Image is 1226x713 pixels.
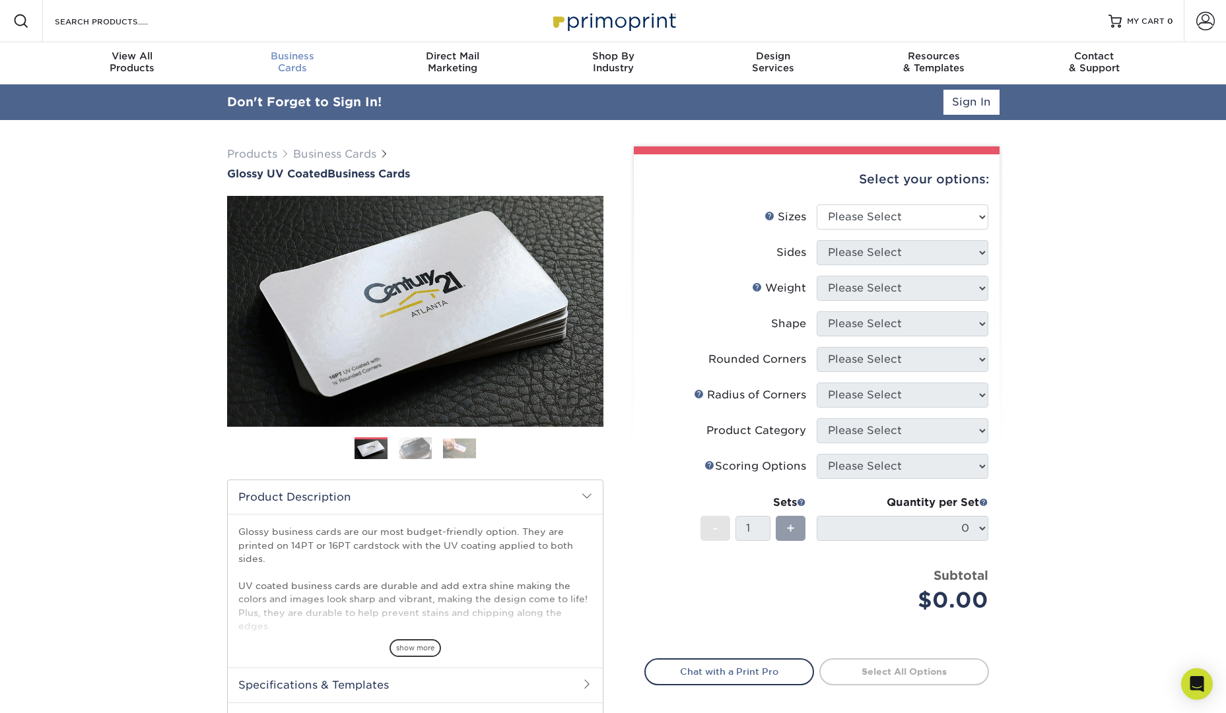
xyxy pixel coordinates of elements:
a: Sign In [943,90,1000,115]
span: Direct Mail [372,50,533,62]
span: 0 [1167,16,1173,26]
div: Sides [776,245,806,261]
div: Sizes [765,209,806,225]
a: Direct MailMarketing [372,42,533,84]
div: $0.00 [827,584,988,616]
a: Shop ByIndustry [533,42,693,84]
div: Rounded Corners [708,352,806,367]
span: Contact [1014,50,1175,62]
a: Chat with a Print Pro [644,658,814,685]
div: Shape [771,316,806,332]
a: DesignServices [693,42,854,84]
img: Primoprint [547,7,679,35]
div: Products [52,50,213,74]
a: BusinessCards [212,42,372,84]
span: Glossy UV Coated [227,168,327,180]
div: Don't Forget to Sign In! [227,93,382,111]
a: Select All Options [819,658,989,685]
span: Business [212,50,372,62]
span: show more [390,639,441,657]
div: Product Category [706,423,806,439]
div: Select your options: [644,154,989,204]
div: Radius of Corners [694,387,806,403]
input: SEARCH PRODUCTS..... [53,13,182,29]
a: View AllProducts [52,42,213,84]
a: Business Cards [293,148,376,160]
div: Open Intercom Messenger [1181,668,1213,700]
a: Contact& Support [1014,42,1175,84]
span: Resources [854,50,1014,62]
img: Business Cards 03 [443,438,476,458]
span: + [786,518,795,538]
div: Services [693,50,854,74]
h2: Product Description [228,480,603,514]
a: Products [227,148,277,160]
div: Scoring Options [704,458,806,474]
img: Business Cards 01 [355,433,388,466]
div: Marketing [372,50,533,74]
a: Glossy UV CoatedBusiness Cards [227,168,603,180]
div: Weight [752,280,806,296]
span: - [712,518,718,538]
img: Business Cards 02 [399,437,432,460]
span: View All [52,50,213,62]
h2: Specifications & Templates [228,667,603,702]
span: Shop By [533,50,693,62]
div: Industry [533,50,693,74]
img: Glossy UV Coated 01 [227,123,603,499]
div: Sets [700,495,806,511]
a: Resources& Templates [854,42,1014,84]
div: Cards [212,50,372,74]
div: & Templates [854,50,1014,74]
strong: Subtotal [934,568,988,582]
div: Quantity per Set [817,495,988,511]
span: MY CART [1127,16,1165,27]
h1: Business Cards [227,168,603,180]
div: & Support [1014,50,1175,74]
p: Glossy business cards are our most budget-friendly option. They are printed on 14PT or 16PT cards... [238,525,592,700]
span: Design [693,50,854,62]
